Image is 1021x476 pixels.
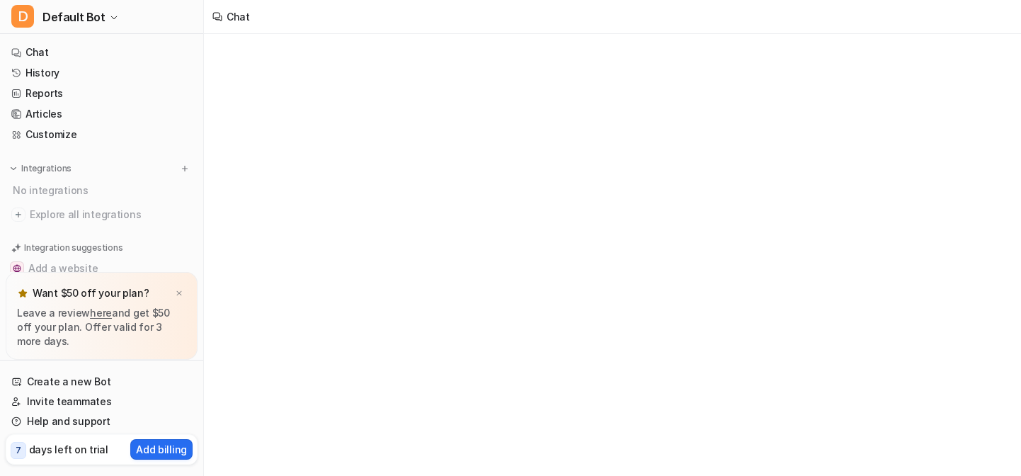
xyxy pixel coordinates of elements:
p: days left on trial [29,442,108,457]
a: here [90,307,112,319]
span: Default Bot [42,7,105,27]
div: Chat [227,9,250,24]
p: Integrations [21,163,72,174]
img: star [17,288,28,299]
p: Leave a review and get $50 off your plan. Offer valid for 3 more days. [17,306,186,348]
a: Create a new Bot [6,372,198,392]
a: Invite teammates [6,392,198,412]
img: x [175,289,183,298]
a: Chat [6,42,198,62]
div: No integrations [8,178,198,202]
img: Add a website [13,264,21,273]
a: Articles [6,104,198,124]
a: History [6,63,198,83]
a: Customize [6,125,198,144]
button: Add a websiteAdd a website [6,257,198,280]
button: Integrations [6,161,76,176]
p: Integration suggestions [24,242,122,254]
p: 7 [16,444,21,457]
p: Want $50 off your plan? [33,286,149,300]
a: Explore all integrations [6,205,198,225]
a: Reports [6,84,198,103]
img: expand menu [8,164,18,174]
span: D [11,5,34,28]
button: Add billing [130,439,193,460]
p: Add billing [136,442,187,457]
img: menu_add.svg [180,164,190,174]
img: explore all integrations [11,208,25,222]
span: Explore all integrations [30,203,192,226]
a: Help and support [6,412,198,431]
